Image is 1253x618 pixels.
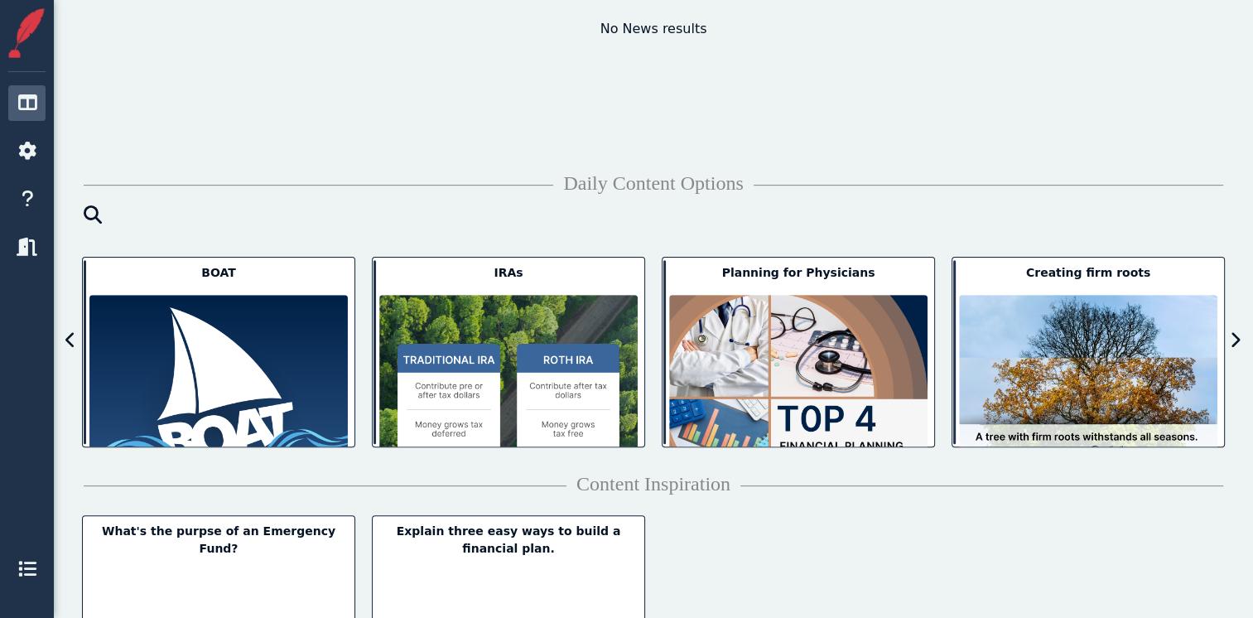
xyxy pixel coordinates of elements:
[89,523,348,558] div: What's the purpse of an Emergency Fund?
[959,264,1217,282] div: Creating firm roots
[379,295,638,553] img: IRAs
[89,295,348,553] img: BOAT
[74,19,1233,152] div: No News results
[84,472,1223,496] h4: Content Inspiration
[669,295,928,553] img: Planning for Physicians
[1183,543,1241,606] iframe: Chat
[379,264,638,282] div: IRAs
[959,295,1217,553] img: Creating firm roots
[2,8,51,58] img: Storiful Square
[379,523,638,558] div: Explain three easy ways to build a financial plan.
[89,264,348,282] div: BOAT
[669,264,928,282] div: Planning for Physicians
[84,171,1223,196] h4: Daily Content Options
